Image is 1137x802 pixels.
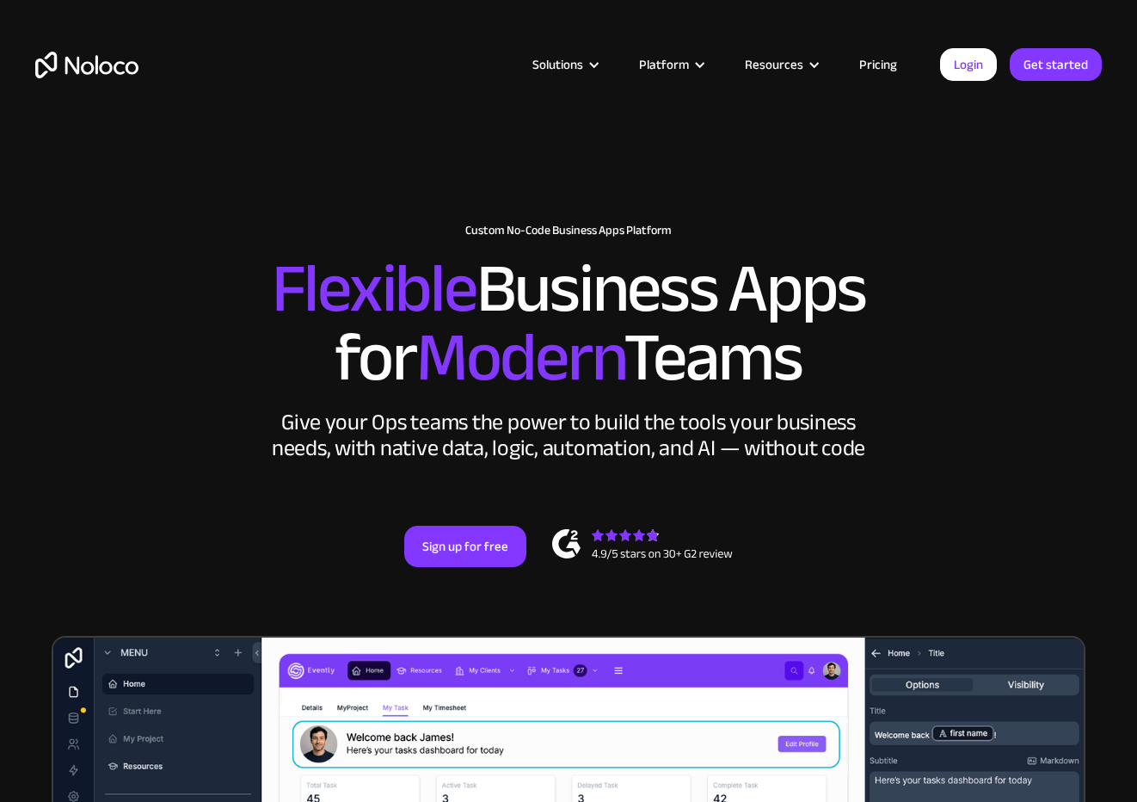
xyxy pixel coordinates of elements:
[416,293,624,422] span: Modern
[1010,48,1102,81] a: Get started
[272,225,476,353] span: Flexible
[35,52,138,78] a: home
[940,48,997,81] a: Login
[511,53,618,76] div: Solutions
[639,53,689,76] div: Platform
[745,53,803,76] div: Resources
[618,53,723,76] div: Platform
[404,526,526,567] a: Sign up for free
[267,410,870,461] div: Give your Ops teams the power to build the tools your business needs, with native data, logic, au...
[35,224,1102,238] h1: Custom No-Code Business Apps Platform
[35,255,1102,392] h2: Business Apps for Teams
[723,53,838,76] div: Resources
[532,53,583,76] div: Solutions
[838,53,919,76] a: Pricing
